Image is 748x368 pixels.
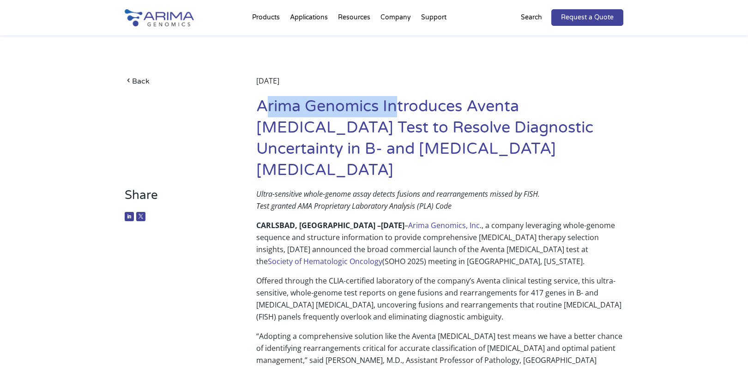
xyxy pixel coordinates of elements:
b: [DATE] [381,220,404,230]
a: Arima Genomics, Inc [408,220,480,230]
em: Test granted AMA Proprietary Laboratory Analysis (PLA) Code [256,201,452,211]
p: Offered through the CLIA-certified laboratory of the company’s Aventa clinical testing service, t... [256,275,623,330]
img: Arima-Genomics-logo [125,9,194,26]
p: – ., a company leveraging whole-genome sequence and structure information to provide comprehensiv... [256,219,623,275]
b: CARLSBAD, [GEOGRAPHIC_DATA] – [256,220,381,230]
h3: Share [125,188,229,210]
h1: Arima Genomics Introduces Aventa [MEDICAL_DATA] Test to Resolve Diagnostic Uncertainty in B- and ... [256,96,623,188]
div: [DATE] [256,75,623,96]
p: Search [521,12,542,24]
a: Back [125,75,229,87]
a: Request a Quote [551,9,623,26]
a: Society of Hematologic Oncology [268,256,382,266]
em: Ultra-sensitive whole-genome assay detects fusions and rearrangements missed by FISH. [256,189,540,199]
